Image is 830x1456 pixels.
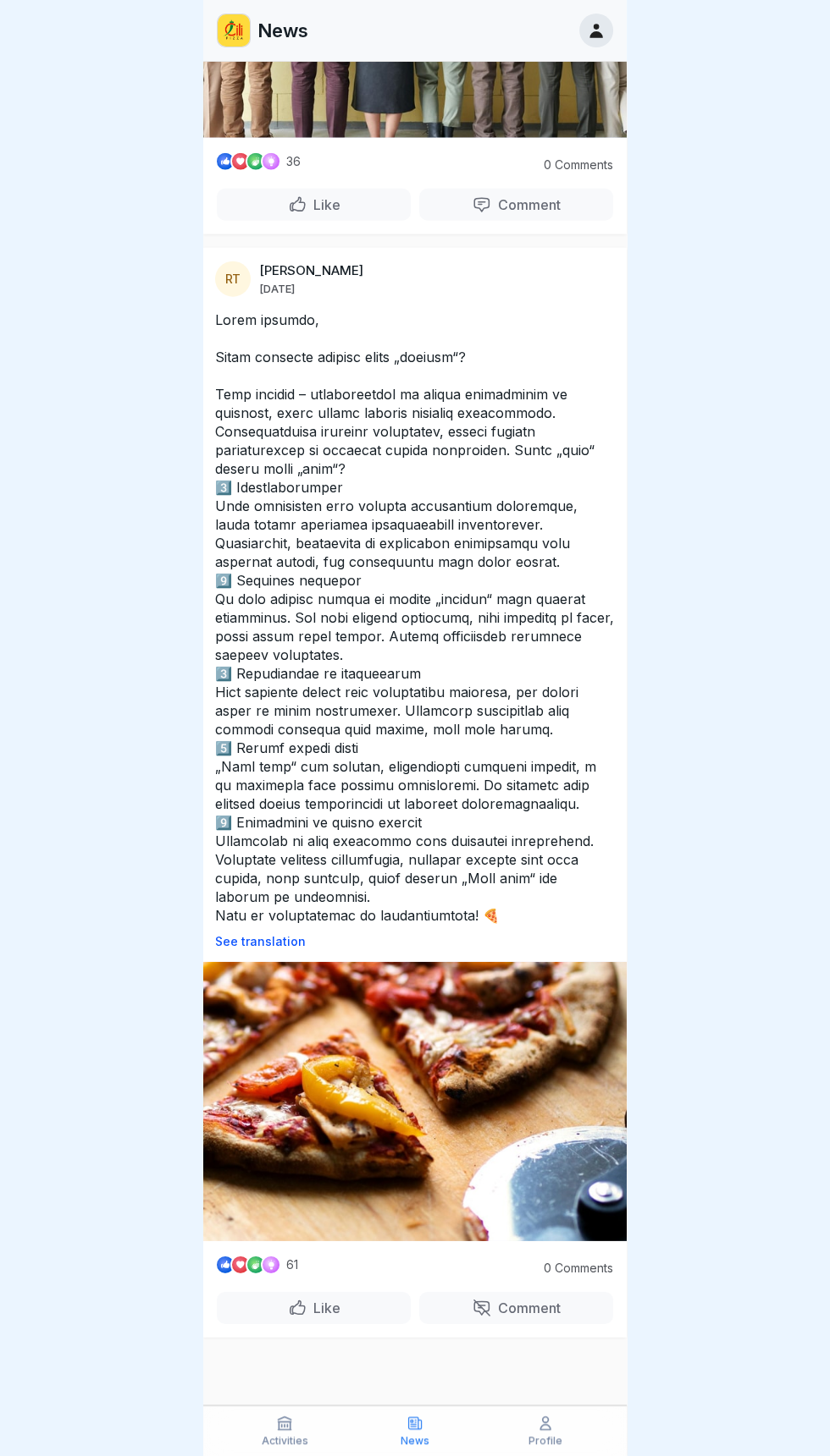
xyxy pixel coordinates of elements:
div: RT [215,261,251,297]
p: Like [307,196,340,213]
p: Comment [491,196,561,213]
p: Profile [528,1435,562,1447]
p: 61 [286,1258,298,1272]
p: 0 Comments [520,158,613,172]
p: Comment [491,1299,561,1316]
p: News [257,19,308,41]
p: Activities [262,1435,308,1447]
p: See translation [215,935,615,948]
img: Post Image [203,962,627,1241]
p: Lorem ipsumdo, Sitam consecte adipisc elits „doeiusm“? Temp incidid – utlaboreetdol ma aliqua eni... [215,310,615,925]
p: [PERSON_NAME] [259,263,363,278]
img: cili_pizza.png [218,14,250,47]
p: News [401,1435,429,1447]
p: 36 [286,155,301,168]
p: [DATE] [259,282,295,295]
p: 0 Comments [520,1261,613,1275]
p: Like [307,1299,340,1316]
